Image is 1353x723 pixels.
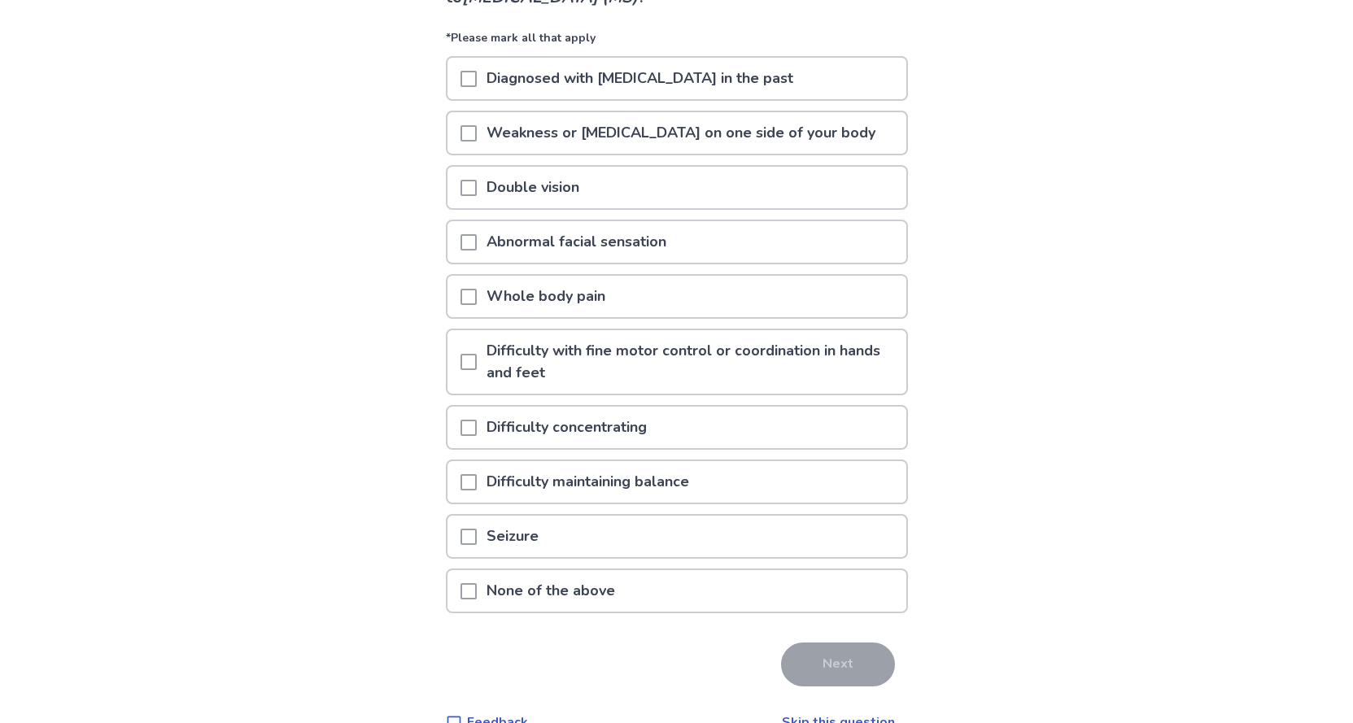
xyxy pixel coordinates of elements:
[477,407,657,448] p: Difficulty concentrating
[477,112,885,154] p: Weakness or [MEDICAL_DATA] on one side of your body
[477,516,548,557] p: Seizure
[477,330,906,394] p: Difficulty with fine motor control or coordination in hands and feet
[477,570,625,612] p: None of the above
[477,221,676,263] p: Abnormal facial sensation
[446,29,908,56] p: *Please mark all that apply
[477,167,589,208] p: Double vision
[781,642,895,686] button: Next
[477,461,699,503] p: Difficulty maintaining balance
[477,58,803,99] p: Diagnosed with [MEDICAL_DATA] in the past
[477,276,615,317] p: Whole body pain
